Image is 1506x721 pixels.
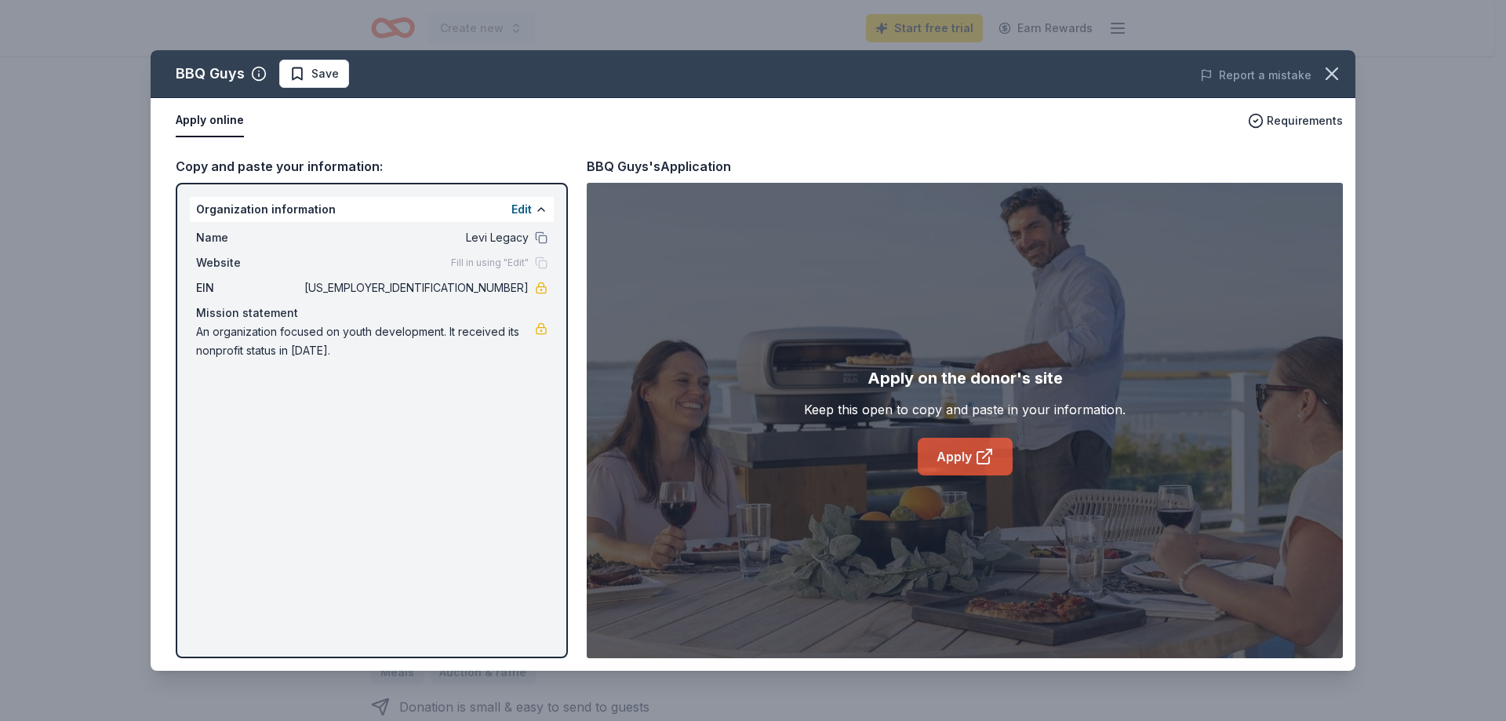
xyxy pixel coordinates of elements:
[1200,66,1311,85] button: Report a mistake
[196,279,301,297] span: EIN
[196,304,547,322] div: Mission statement
[1267,111,1343,130] span: Requirements
[190,197,554,222] div: Organization information
[176,61,245,86] div: BBQ Guys
[804,400,1126,419] div: Keep this open to copy and paste in your information.
[918,438,1013,475] a: Apply
[451,257,529,269] span: Fill in using "Edit"
[196,228,301,247] span: Name
[311,64,339,83] span: Save
[868,366,1063,391] div: Apply on the donor's site
[196,253,301,272] span: Website
[176,104,244,137] button: Apply online
[511,200,532,219] button: Edit
[587,156,731,177] div: BBQ Guys's Application
[301,279,529,297] span: [US_EMPLOYER_IDENTIFICATION_NUMBER]
[1248,111,1343,130] button: Requirements
[196,322,535,360] span: An organization focused on youth development. It received its nonprofit status in [DATE].
[279,60,349,88] button: Save
[301,228,529,247] span: Levi Legacy
[176,156,568,177] div: Copy and paste your information:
